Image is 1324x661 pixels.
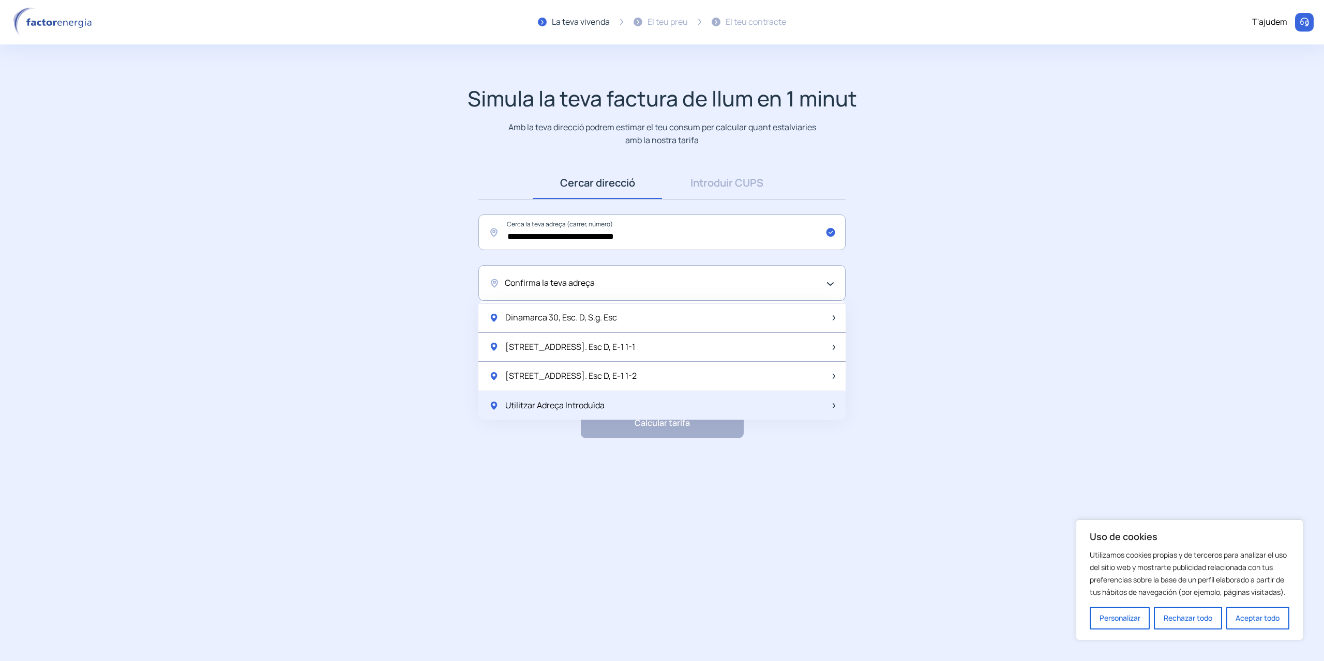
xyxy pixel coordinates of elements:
[726,16,786,29] div: El teu contracte
[533,167,662,199] a: Cercar direcció
[505,341,635,354] span: [STREET_ADDRESS]. Esc D, E-1 1-1
[833,374,835,379] img: arrow-next-item.svg
[833,403,835,408] img: arrow-next-item.svg
[662,167,791,199] a: Introduir CUPS
[1090,530,1289,543] p: Uso de cookies
[833,345,835,350] img: arrow-next-item.svg
[506,121,818,146] p: Amb la teva direcció podrem estimar el teu consum per calcular quant estalviaries amb la nostra t...
[1299,17,1310,27] img: llamar
[1154,607,1222,629] button: Rechazar todo
[489,342,499,352] img: location-pin-green.svg
[1226,607,1289,629] button: Aceptar todo
[505,370,637,383] span: [STREET_ADDRESS]. Esc D, E-1 1-2
[1090,549,1289,598] p: Utilizamos cookies propias y de terceros para analizar el uso del sitio web y mostrarte publicida...
[489,401,499,411] img: location-pin-green.svg
[1090,607,1150,629] button: Personalizar
[489,371,499,381] img: location-pin-green.svg
[10,7,98,37] img: logo factor
[833,315,835,320] img: arrow-next-item.svg
[505,276,595,290] span: Confirma la teva adreça
[468,86,857,111] h1: Simula la teva factura de llum en 1 minut
[1252,16,1287,29] div: T'ajudem
[1076,519,1303,640] div: Uso de cookies
[648,16,688,29] div: El teu preu
[505,399,605,412] span: Utilitzar Adreça Introduïda
[552,16,610,29] div: La teva vivenda
[489,313,499,323] img: location-pin-green.svg
[505,311,617,325] span: Dinamarca 30, Esc. D, S.g. Esc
